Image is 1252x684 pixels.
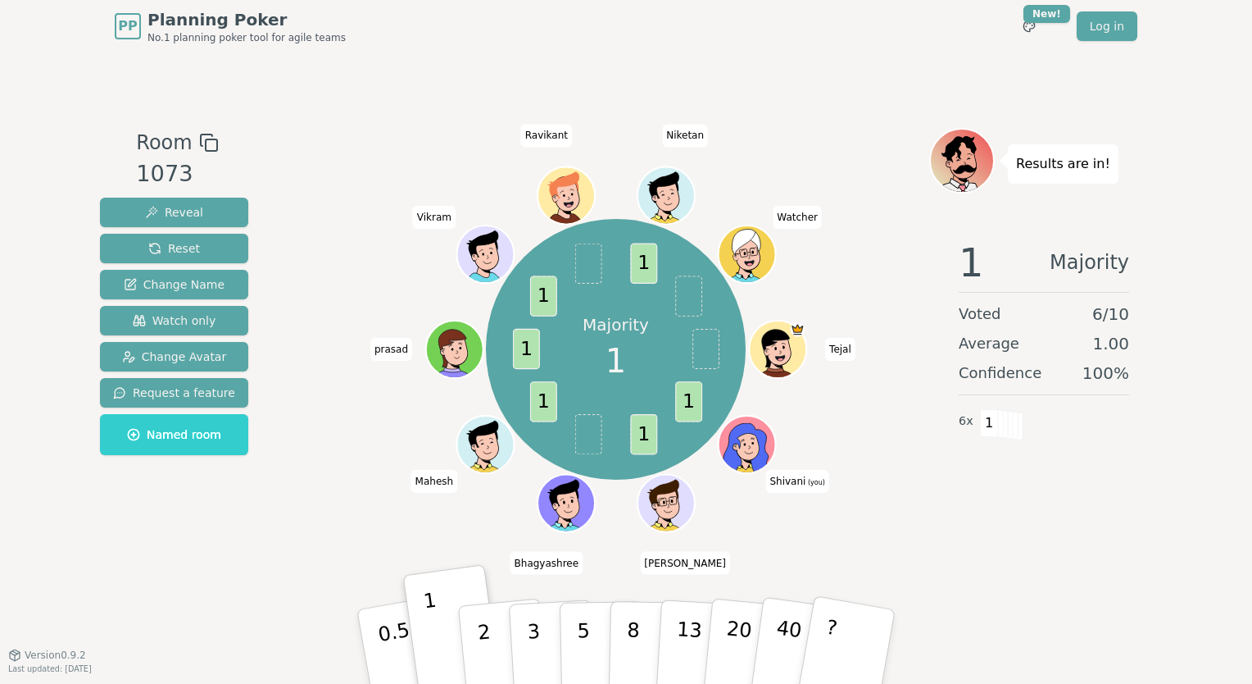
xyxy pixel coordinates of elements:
[1016,153,1110,176] p: Results are in!
[959,243,984,282] span: 1
[521,124,572,147] span: Click to change your name
[583,313,649,336] p: Majority
[719,417,773,472] button: Click to change your avatar
[8,664,92,673] span: Last updated: [DATE]
[1092,303,1129,326] span: 6 / 10
[100,234,248,263] button: Reset
[113,385,235,401] span: Request a feature
[825,338,855,361] span: Click to change your name
[100,342,248,372] button: Change Avatar
[510,551,583,574] span: Click to change your name
[1077,11,1137,41] a: Log in
[790,322,805,337] span: Tejal is the host
[100,378,248,408] button: Request a feature
[148,240,200,257] span: Reset
[630,414,657,454] span: 1
[100,414,248,455] button: Named room
[370,338,412,361] span: Click to change your name
[147,8,346,31] span: Planning Poker
[529,382,556,422] span: 1
[1014,11,1044,41] button: New!
[512,329,539,369] span: 1
[773,206,822,229] span: Click to change your name
[980,409,999,437] span: 1
[805,479,825,486] span: (you)
[413,206,456,229] span: Click to change your name
[765,470,828,493] span: Click to change your name
[630,244,657,284] span: 1
[959,413,973,431] span: 6 x
[1050,243,1129,282] span: Majority
[25,649,86,662] span: Version 0.9.2
[606,336,626,385] span: 1
[959,303,1001,326] span: Voted
[147,31,346,44] span: No.1 planning poker tool for agile teams
[145,204,203,221] span: Reveal
[411,470,458,493] span: Click to change your name
[640,551,730,574] span: Click to change your name
[8,649,86,662] button: Version0.9.2
[115,8,346,44] a: PPPlanning PokerNo.1 planning poker tool for agile teams
[124,276,225,293] span: Change Name
[100,306,248,335] button: Watch only
[100,198,248,227] button: Reveal
[1082,362,1129,385] span: 100 %
[959,362,1041,385] span: Confidence
[136,128,192,157] span: Room
[127,426,221,443] span: Named room
[1023,5,1070,23] div: New!
[422,589,447,678] p: 1
[122,349,227,365] span: Change Avatar
[1092,332,1129,355] span: 1.00
[133,312,216,329] span: Watch only
[529,276,556,317] span: 1
[136,157,218,191] div: 1073
[662,124,708,147] span: Click to change your name
[100,270,248,299] button: Change Name
[959,332,1019,355] span: Average
[675,382,702,422] span: 1
[118,16,137,36] span: PP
